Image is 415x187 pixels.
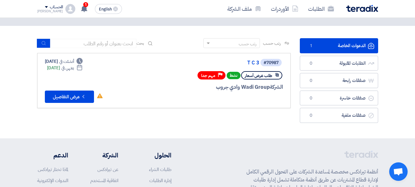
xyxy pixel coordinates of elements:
[263,40,280,47] span: رتب حسب
[59,58,74,65] span: أنشئت في
[201,73,215,79] span: مهم جدا
[95,4,122,14] button: English
[37,151,68,160] li: الدعم
[149,177,171,184] a: إدارة الطلبات
[300,38,378,53] a: الدعوات الخاصة1
[303,2,339,16] a: الطلبات
[307,60,315,67] span: 0
[266,2,303,16] a: الأوردرات
[270,83,283,91] span: الشركة
[45,58,83,65] div: [DATE]
[137,151,171,160] li: الحلول
[300,56,378,71] a: الطلبات المقبولة0
[135,83,283,91] div: Wadi Group وادي جروب
[149,166,171,173] a: طلبات الشراء
[245,73,272,79] span: طلب عرض أسعار
[300,73,378,88] a: صفقات رابحة0
[307,112,315,119] span: 0
[136,40,144,47] span: بحث
[86,151,118,160] li: الشركة
[45,91,94,103] button: عرض التفاصيل
[307,78,315,84] span: 0
[50,39,136,48] input: ابحث بعنوان أو رقم الطلب
[300,108,378,123] a: صفقات ملغية0
[307,43,315,49] span: 1
[346,5,378,12] img: Teradix logo
[307,95,315,101] span: 0
[38,166,68,173] a: لماذا تختار تيرادكس
[389,162,408,181] a: دردشة مفتوحة
[90,177,118,184] a: اتفاقية المستخدم
[37,177,68,184] a: الندوات الإلكترونية
[83,2,88,7] span: 1
[222,2,266,16] a: ملف الشركة
[97,166,118,173] a: عن تيرادكس
[99,7,112,11] span: English
[50,5,63,10] div: الحساب
[61,65,74,71] span: ينتهي في
[227,72,241,79] span: نشط
[239,41,256,47] div: رتب حسب
[47,65,83,71] div: [DATE]
[37,10,63,13] div: [PERSON_NAME]
[300,91,378,106] a: صفقات خاسرة0
[264,61,279,65] div: #70987
[65,4,75,14] img: profile_test.png
[136,60,259,66] a: T C 3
